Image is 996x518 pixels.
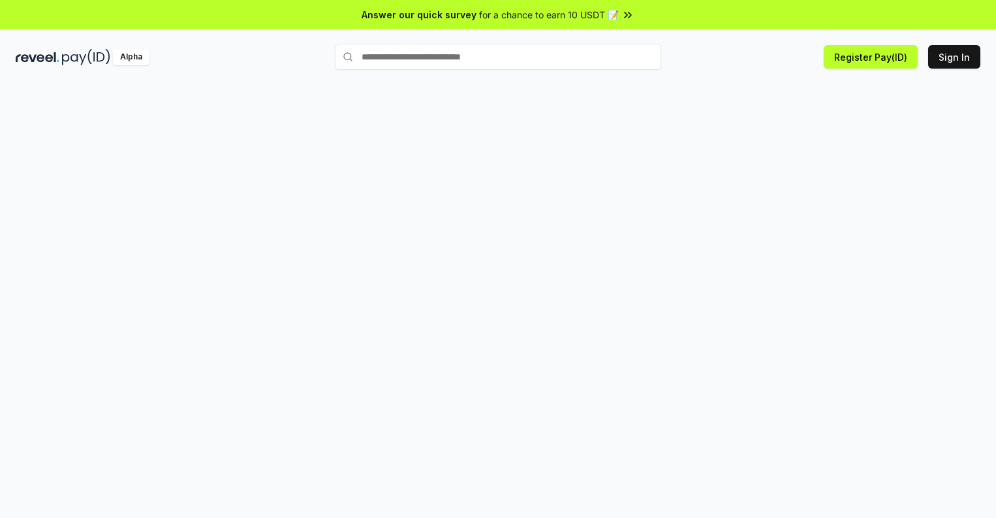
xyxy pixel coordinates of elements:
[62,49,110,65] img: pay_id
[479,8,619,22] span: for a chance to earn 10 USDT 📝
[362,8,476,22] span: Answer our quick survey
[113,49,149,65] div: Alpha
[928,45,980,69] button: Sign In
[16,49,59,65] img: reveel_dark
[824,45,918,69] button: Register Pay(ID)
